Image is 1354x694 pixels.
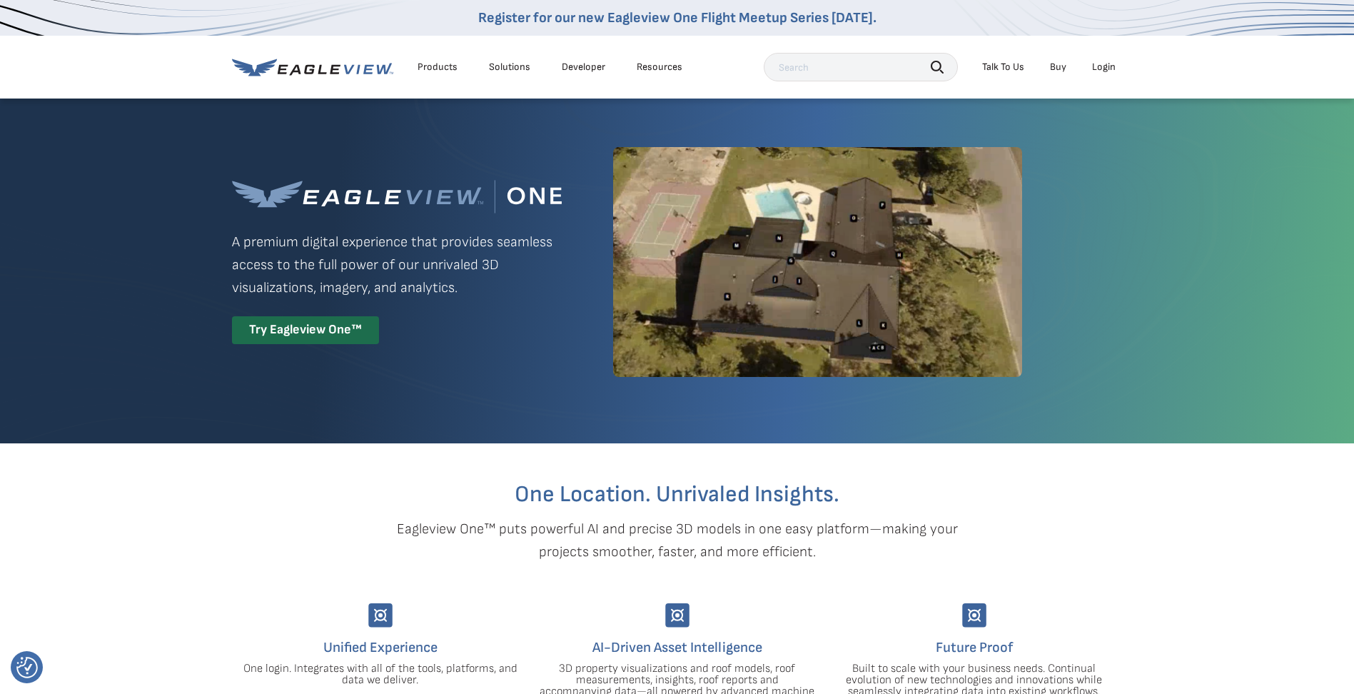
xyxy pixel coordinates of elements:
[837,636,1112,659] h4: Future Proof
[764,53,958,81] input: Search
[637,61,682,74] div: Resources
[1050,61,1066,74] a: Buy
[962,603,986,628] img: Group-9744.svg
[243,483,1112,506] h2: One Location. Unrivaled Insights.
[665,603,689,628] img: Group-9744.svg
[1092,61,1116,74] div: Login
[368,603,393,628] img: Group-9744.svg
[982,61,1024,74] div: Talk To Us
[232,316,379,344] div: Try Eagleview One™
[540,636,815,659] h4: AI-Driven Asset Intelligence
[243,663,518,686] p: One login. Integrates with all of the tools, platforms, and data we deliver.
[243,636,518,659] h4: Unified Experience
[489,61,530,74] div: Solutions
[232,180,562,213] img: Eagleview One™
[232,231,562,299] p: A premium digital experience that provides seamless access to the full power of our unrivaled 3D ...
[372,518,983,563] p: Eagleview One™ puts powerful AI and precise 3D models in one easy platform—making your projects s...
[562,61,605,74] a: Developer
[16,657,38,678] button: Consent Preferences
[478,9,876,26] a: Register for our new Eagleview One Flight Meetup Series [DATE].
[418,61,458,74] div: Products
[16,657,38,678] img: Revisit consent button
